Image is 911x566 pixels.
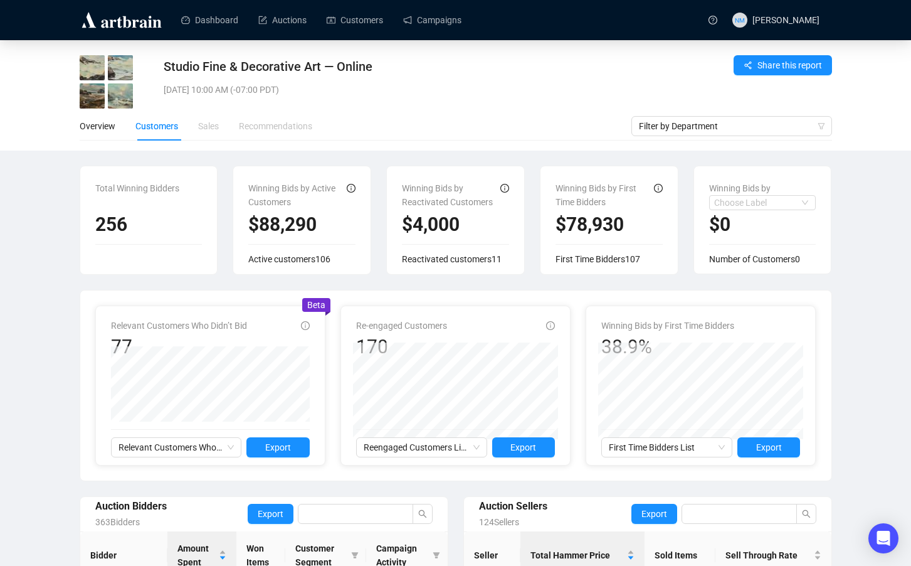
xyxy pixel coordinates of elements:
[80,10,164,30] img: logo
[95,517,140,527] span: 363 Bidders
[479,517,519,527] span: 124 Sellers
[164,58,625,75] div: Studio Fine & Decorative Art — Online
[639,117,824,136] span: Filter by Department
[510,441,536,454] span: Export
[735,14,745,24] span: NM
[868,523,898,553] div: Open Intercom Messenger
[631,504,677,524] button: Export
[654,184,663,193] span: info-circle
[500,184,509,193] span: info-circle
[80,55,105,80] img: 1001_01.jpg
[757,58,822,72] span: Share this report
[356,321,447,331] span: Re-engaged Customers
[301,321,310,330] span: info-circle
[641,507,667,521] span: Export
[556,181,654,205] div: Winning Bids by First Time Bidders
[546,321,555,330] span: info-circle
[402,181,500,205] div: Winning Bids by Reactivated Customers
[135,119,178,133] div: Customers
[80,83,105,109] img: 1003_01.jpg
[756,441,782,454] span: Export
[601,321,734,331] span: Winning Bids by First Time Bidders
[248,504,293,524] button: Export
[108,83,133,109] img: 1004_01.jpg
[248,213,355,237] h2: $88,290
[239,119,312,133] div: Recommendations
[402,254,502,264] span: Reactivated customers 11
[601,335,734,359] div: 38.9%
[118,438,234,457] span: Relevant Customers Who Didn’t Bid
[248,254,330,264] span: Active customers 106
[108,55,133,80] img: 1002_01.jpg
[708,16,717,24] span: question-circle
[609,438,725,457] span: First Time Bidders List
[258,507,283,521] span: Export
[95,213,203,237] h2: 256
[418,510,427,518] span: search
[744,61,752,70] span: share-alt
[802,510,811,518] span: search
[351,552,359,559] span: filter
[111,321,247,331] span: Relevant Customers Who Didn’t Bid
[198,119,219,133] div: Sales
[80,119,115,133] div: Overview
[164,83,625,97] div: [DATE] 10:00 AM (-07:00 PDT)
[246,437,309,457] button: Export
[307,300,325,310] span: Beta
[709,254,800,264] span: Number of Customers 0
[111,335,247,359] div: 77
[265,441,291,454] span: Export
[433,552,440,559] span: filter
[347,184,355,193] span: info-circle
[248,181,347,205] div: Winning Bids by Active Customers
[258,4,307,36] a: Auctions
[530,548,624,562] span: Total Hammer Price
[737,437,800,457] button: Export
[95,181,203,205] div: Total Winning Bidders
[709,213,816,237] h2: $0
[181,4,238,36] a: Dashboard
[492,437,555,457] button: Export
[725,548,811,562] span: Sell Through Rate
[95,498,248,514] div: Auction Bidders
[364,438,480,457] span: Reengaged Customers List
[403,4,461,36] a: Campaigns
[556,213,663,237] h2: $78,930
[752,15,819,25] span: [PERSON_NAME]
[709,183,771,193] span: Winning Bids by
[734,55,832,75] button: Share this report
[402,213,509,237] h2: $4,000
[356,335,447,359] div: 170
[327,4,383,36] a: Customers
[479,498,631,514] div: Auction Sellers
[556,254,640,264] span: First Time Bidders 107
